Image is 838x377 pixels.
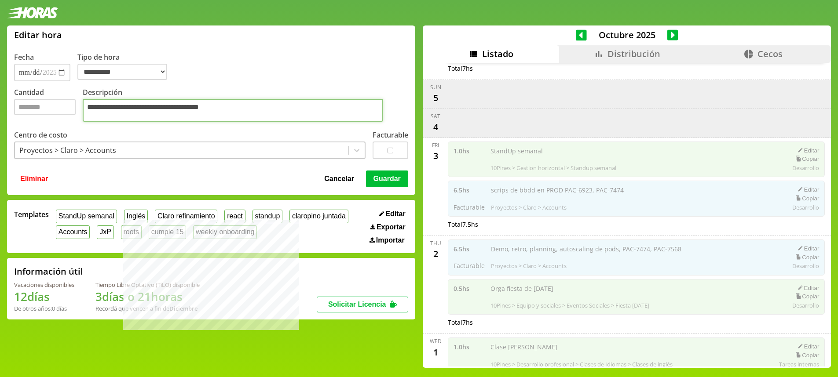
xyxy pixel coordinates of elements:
label: Facturable [373,130,408,140]
select: Tipo de hora [77,64,167,80]
button: Exportar [368,223,408,232]
div: 3 [428,149,443,163]
div: Proyectos > Claro > Accounts [19,145,116,155]
div: De otros años: 0 días [14,304,74,312]
button: Inglés [124,210,148,223]
div: 1 [428,345,443,359]
label: Tipo de hora [77,52,174,81]
div: Recordá que vencen a fin de [95,304,200,312]
div: Tiempo Libre Optativo (TiLO) disponible [95,281,200,289]
button: Guardar [366,170,408,187]
div: Thu [430,239,441,247]
div: 2 [428,247,443,261]
h1: Editar hora [14,29,62,41]
label: Cantidad [14,87,83,124]
div: Sun [430,83,441,91]
span: Editar [385,210,405,218]
div: Total 7.5 hs [448,220,825,228]
div: Sat [431,112,440,120]
div: Fri [432,141,439,149]
button: standup [252,210,283,223]
button: cumple 15 [149,225,186,239]
button: Cancelar [322,170,357,187]
span: Solicitar Licencia [328,301,386,308]
button: JxP [97,225,113,239]
span: Templates [14,210,49,219]
button: Accounts [56,225,90,239]
h1: 3 días o 21 horas [95,289,200,304]
h2: Información útil [14,265,83,277]
div: scrollable content [423,63,831,366]
div: Total 7 hs [448,64,825,72]
textarea: Descripción [83,99,383,122]
span: Listado [482,48,513,60]
button: weekly onboarding [193,225,257,239]
button: claropino juntada [289,210,348,223]
span: Distribución [607,48,660,60]
button: Solicitar Licencia [317,297,408,312]
button: roots [121,225,142,239]
button: Claro refinamiento [155,210,217,223]
span: Cecos [757,48,783,60]
label: Centro de costo [14,130,67,140]
img: logotipo [7,7,58,18]
input: Cantidad [14,99,76,115]
div: Total 7 hs [448,318,825,326]
button: Eliminar [18,170,51,187]
div: 5 [428,91,443,105]
div: Wed [430,337,442,345]
div: Vacaciones disponibles [14,281,74,289]
button: StandUp semanal [56,210,117,223]
span: Octubre 2025 [587,29,667,41]
button: Editar [377,210,408,218]
div: 4 [428,120,443,134]
h1: 12 días [14,289,74,304]
button: react [224,210,245,223]
span: Exportar [377,223,406,231]
b: Diciembre [169,304,198,312]
span: Importar [376,236,405,244]
label: Descripción [83,87,408,124]
label: Fecha [14,52,34,62]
